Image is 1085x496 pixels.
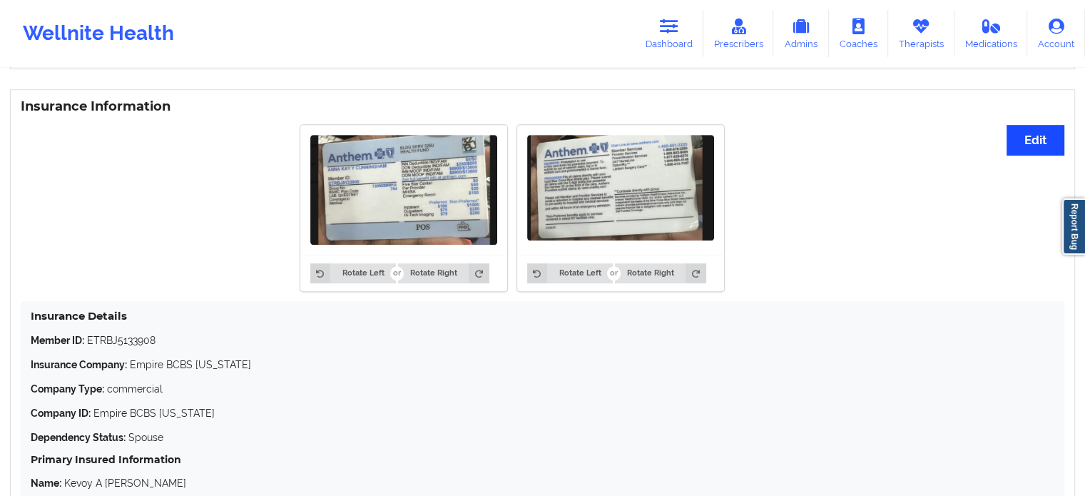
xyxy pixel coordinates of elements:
button: Rotate Left [527,263,613,283]
p: commercial [31,382,1054,396]
h5: Primary Insured Information [31,453,1054,466]
p: Spouse [31,430,1054,445]
img: Anna Cunningham [527,135,714,241]
strong: Name: [31,477,61,489]
a: Medications [954,10,1028,57]
img: Anna Cunningham [310,135,497,245]
p: Empire BCBS [US_STATE] [31,358,1054,372]
a: Dashboard [635,10,703,57]
strong: Company Type: [31,383,104,395]
p: Empire BCBS [US_STATE] [31,406,1054,420]
strong: Dependency Status: [31,432,126,443]
strong: Member ID: [31,335,84,346]
p: Kevoy A [PERSON_NAME] [31,476,1054,490]
strong: Insurance Company: [31,359,127,370]
a: Prescribers [703,10,774,57]
a: Therapists [888,10,954,57]
a: Admins [773,10,829,57]
p: ETRBJ5133908 [31,333,1054,348]
a: Coaches [829,10,888,57]
button: Rotate Left [310,263,396,283]
a: Report Bug [1062,198,1085,255]
button: Rotate Right [615,263,705,283]
a: Account [1027,10,1085,57]
button: Edit [1007,125,1064,156]
strong: Company ID: [31,408,91,419]
h4: Insurance Details [31,309,1054,323]
h3: Insurance Information [21,98,1064,115]
button: Rotate Right [398,263,489,283]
